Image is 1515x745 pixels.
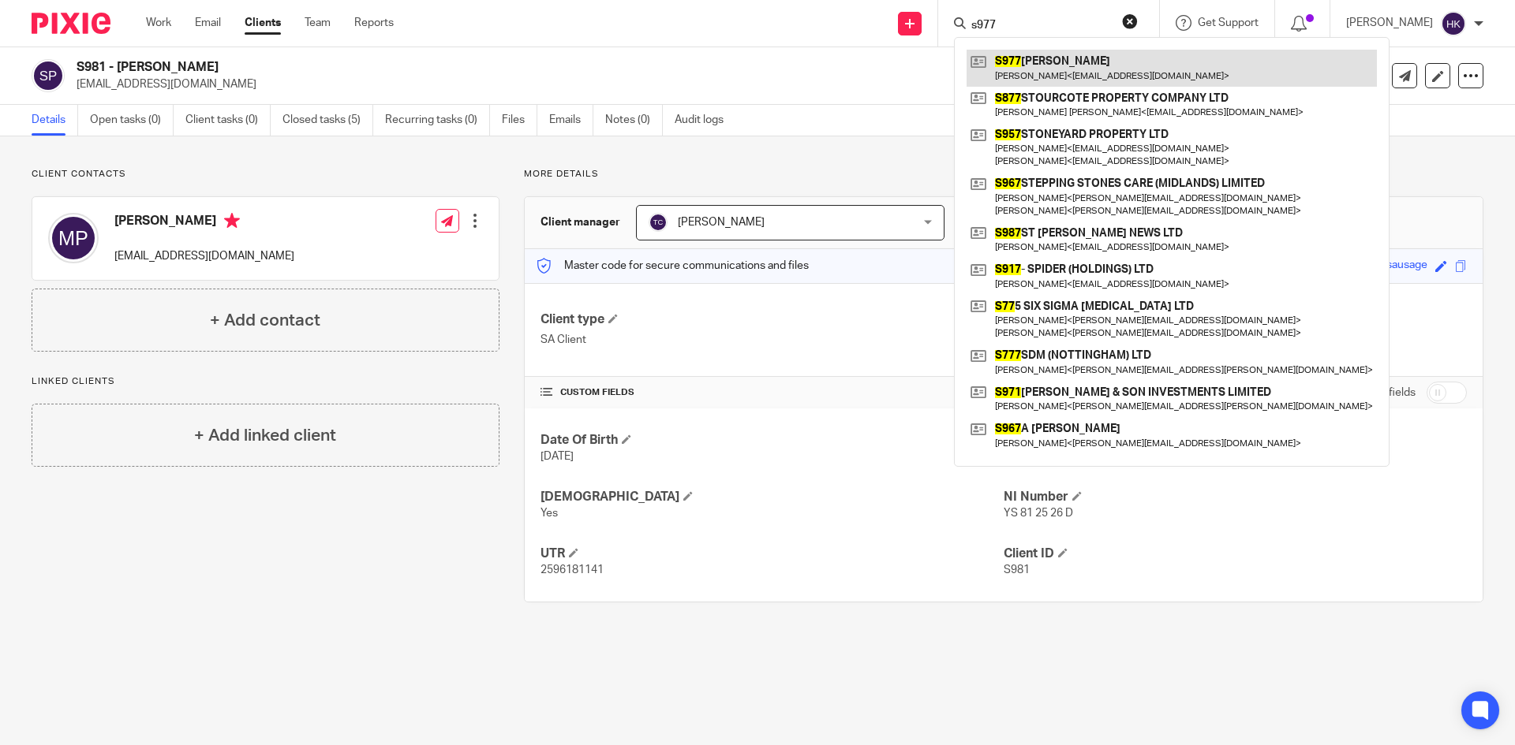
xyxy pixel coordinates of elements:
[32,375,499,388] p: Linked clients
[1004,508,1073,519] span: YS 81 25 26 D
[678,217,765,228] span: [PERSON_NAME]
[195,15,221,31] a: Email
[210,308,320,333] h4: + Add contact
[541,508,558,519] span: Yes
[32,168,499,181] p: Client contacts
[1004,564,1030,576] span: S981
[1198,17,1259,28] span: Get Support
[194,423,336,448] h4: + Add linked client
[114,213,294,233] h4: [PERSON_NAME]
[541,489,1004,505] h4: [DEMOGRAPHIC_DATA]
[541,451,574,462] span: [DATE]
[305,15,331,31] a: Team
[675,105,735,136] a: Audit logs
[502,105,537,136] a: Files
[541,386,1004,399] h4: CUSTOM FIELDS
[549,105,593,136] a: Emails
[77,59,1031,76] h2: S981 - [PERSON_NAME]
[541,564,604,576] span: 2596181141
[1004,489,1467,505] h4: NI Number
[1346,15,1433,31] p: [PERSON_NAME]
[649,213,668,232] img: svg%3E
[282,105,373,136] a: Closed tasks (5)
[970,19,1112,33] input: Search
[541,432,1004,449] h4: Date Of Birth
[541,311,1004,328] h4: Client type
[354,15,394,31] a: Reports
[224,213,240,229] i: Primary
[90,105,174,136] a: Open tasks (0)
[185,105,271,136] a: Client tasks (0)
[385,105,490,136] a: Recurring tasks (0)
[541,332,1004,348] p: SA Client
[48,213,99,263] img: svg%3E
[1004,546,1467,562] h4: Client ID
[77,76,1269,92] p: [EMAIL_ADDRESS][DOMAIN_NAME]
[541,546,1004,562] h4: UTR
[605,105,663,136] a: Notes (0)
[114,248,294,264] p: [EMAIL_ADDRESS][DOMAIN_NAME]
[1441,11,1466,36] img: svg%3E
[32,59,65,92] img: svg%3E
[541,214,620,230] h3: Client manager
[537,258,809,274] p: Master code for secure communications and files
[146,15,171,31] a: Work
[1122,13,1138,29] button: Clear
[245,15,281,31] a: Clients
[32,105,78,136] a: Details
[32,13,110,34] img: Pixie
[524,168,1483,181] p: More details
